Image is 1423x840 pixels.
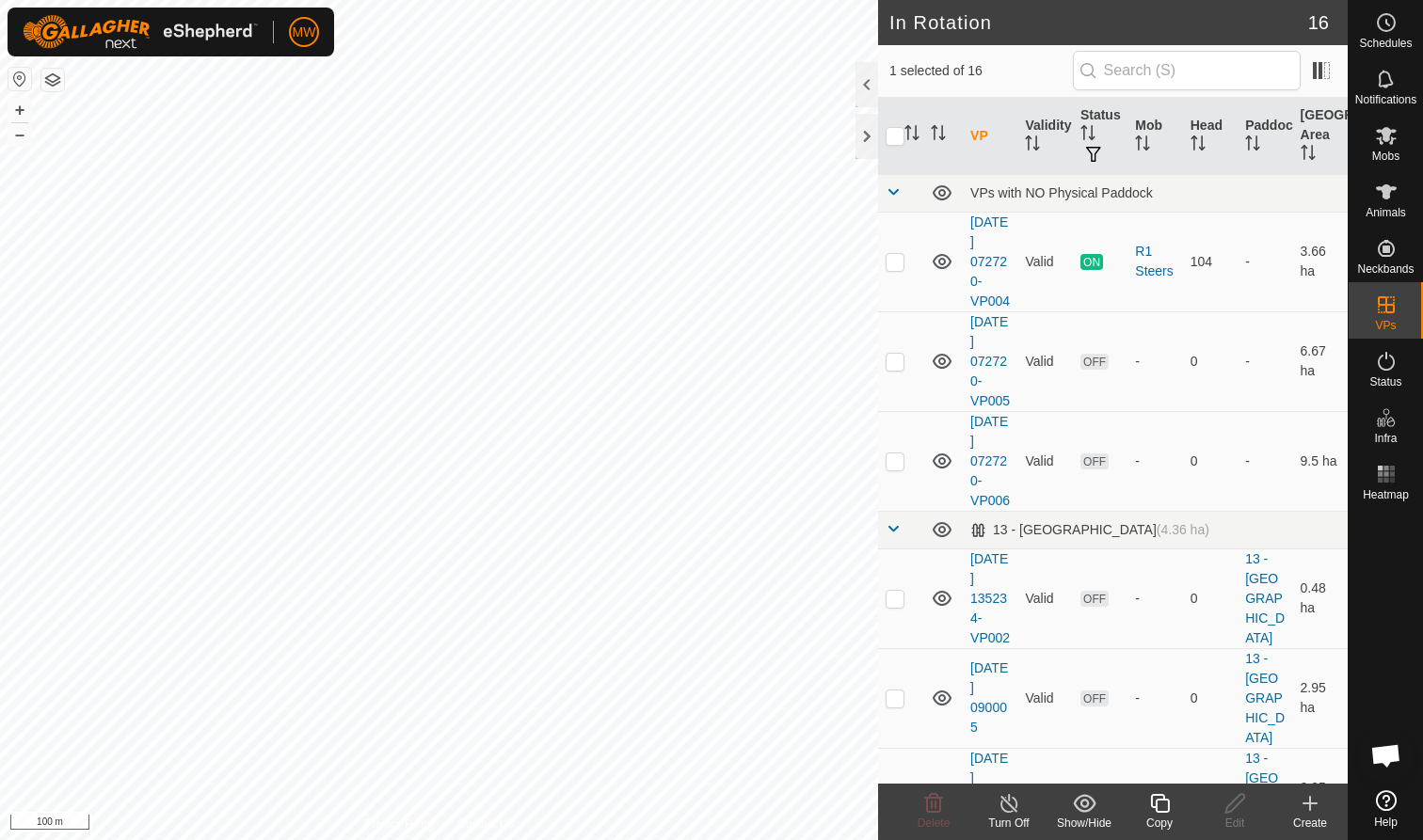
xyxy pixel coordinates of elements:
th: Status [1073,98,1127,175]
span: Mobs [1372,151,1399,162]
td: 9.5 ha [1293,411,1348,511]
td: Valid [1017,311,1072,411]
a: [DATE] 090005 [970,660,1008,735]
span: VPs [1375,320,1396,331]
td: 0 [1183,411,1238,511]
span: Heatmap [1363,489,1409,500]
button: + [8,99,31,121]
div: Show/Hide [1047,815,1122,832]
a: Contact Us [457,816,513,832]
div: Turn Off [971,815,1047,832]
a: [DATE] 072720-VP005 [970,314,1010,408]
td: 0 [1183,548,1238,648]
div: Edit [1197,815,1272,832]
div: Open chat [1358,727,1415,784]
span: ON [1080,254,1103,270]
span: Animals [1366,207,1406,218]
div: Copy [1122,815,1197,832]
button: – [8,123,31,146]
th: Head [1183,98,1238,175]
span: Delete [918,816,951,830]
td: 0 [1183,648,1238,748]
input: Search (S) [1073,51,1301,90]
div: - [1135,689,1175,708]
th: Validity [1017,98,1072,175]
span: Schedules [1359,38,1412,49]
button: Reset Map [8,68,31,90]
td: 104 [1183,212,1238,311]
td: Valid [1017,212,1072,311]
p-sorticon: Activate to sort [1301,148,1316,163]
td: - [1238,411,1292,511]
p-sorticon: Activate to sort [1025,138,1040,153]
p-sorticon: Activate to sort [1080,128,1095,143]
th: [GEOGRAPHIC_DATA] Area [1293,98,1348,175]
a: Privacy Policy [364,816,435,832]
th: Mob [1127,98,1182,175]
td: 3.66 ha [1293,212,1348,311]
td: 6.67 ha [1293,311,1348,411]
th: VP [963,98,1017,175]
p-sorticon: Activate to sort [904,128,919,143]
p-sorticon: Activate to sort [1245,138,1260,153]
a: [DATE] 135234-VP002 [970,551,1010,645]
p-sorticon: Activate to sort [1191,138,1206,153]
img: Gallagher Logo [23,15,258,49]
span: Infra [1374,433,1397,444]
td: Valid [1017,648,1072,748]
td: 0.48 ha [1293,548,1348,648]
div: 13 - [GEOGRAPHIC_DATA] [970,522,1209,538]
a: 13 - [GEOGRAPHIC_DATA] [1245,651,1285,745]
th: Paddock [1238,98,1292,175]
div: VPs with NO Physical Paddock [970,185,1340,200]
div: - [1135,589,1175,609]
div: R1 Steers [1135,242,1175,281]
span: Neckbands [1357,263,1414,275]
span: 1 selected of 16 [889,61,1073,81]
td: 0 [1183,311,1238,411]
a: Help [1349,783,1423,835]
p-sorticon: Activate to sort [931,128,946,143]
span: 16 [1308,8,1329,37]
span: OFF [1080,354,1109,370]
div: Create [1272,815,1348,832]
span: OFF [1080,453,1109,469]
td: - [1238,212,1292,311]
span: Notifications [1355,94,1416,105]
td: 2.95 ha [1293,648,1348,748]
span: Help [1374,816,1398,828]
span: OFF [1080,591,1109,607]
td: Valid [1017,411,1072,511]
div: - [1135,452,1175,471]
a: 13 - [GEOGRAPHIC_DATA] [1245,551,1285,645]
span: OFF [1080,690,1109,706]
td: - [1238,311,1292,411]
span: MW [293,23,316,42]
p-sorticon: Activate to sort [1135,138,1150,153]
button: Map Layers [41,69,64,91]
div: - [1135,352,1175,372]
a: [DATE] 072720-VP006 [970,414,1010,508]
span: (4.36 ha) [1157,522,1209,537]
td: Valid [1017,548,1072,648]
span: Status [1369,376,1401,388]
h2: In Rotation [889,11,1308,34]
a: [DATE] 072720-VP004 [970,214,1010,309]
